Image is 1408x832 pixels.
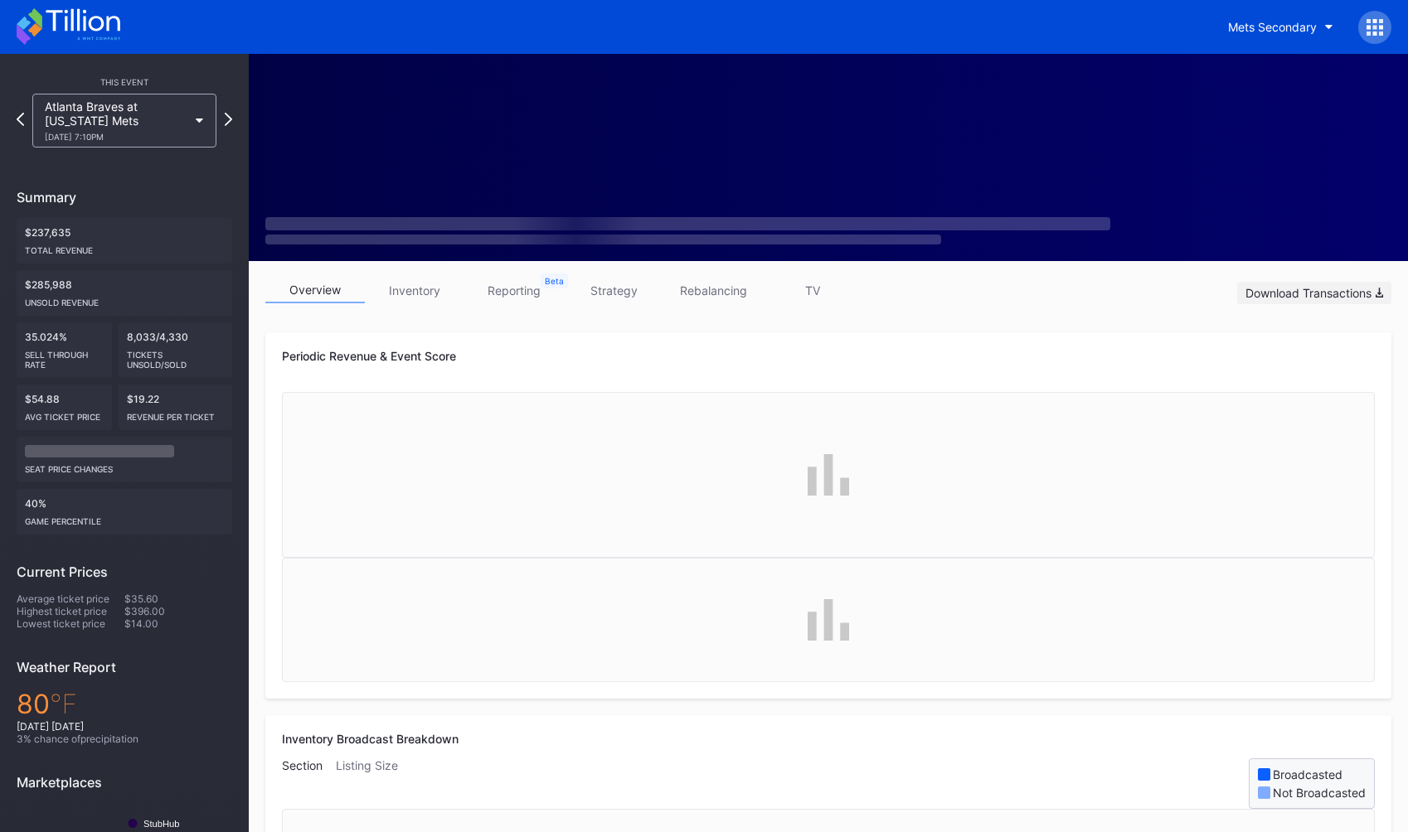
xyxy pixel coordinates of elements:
div: 80 [17,688,232,720]
div: Unsold Revenue [25,291,224,307]
div: Weather Report [17,659,232,675]
div: $285,988 [17,270,232,316]
div: Game percentile [25,510,224,526]
div: Listing Size [336,758,411,809]
div: [DATE] [DATE] [17,720,232,733]
div: Inventory Broadcast Breakdown [282,732,1375,746]
div: 8,033/4,330 [119,322,233,378]
div: $14.00 [124,617,232,630]
div: $396.00 [124,605,232,617]
div: Broadcasted [1273,767,1342,781]
div: This Event [17,77,232,87]
div: 3 % chance of precipitation [17,733,232,745]
button: Download Transactions [1237,282,1391,304]
div: $54.88 [17,385,112,430]
a: reporting [464,278,564,303]
div: Atlanta Braves at [US_STATE] Mets [45,99,187,142]
div: Download Transactions [1245,286,1383,300]
div: Tickets Unsold/Sold [127,343,225,370]
text: StubHub [143,819,180,829]
div: 40% [17,489,232,535]
button: Mets Secondary [1216,12,1346,42]
div: $19.22 [119,385,233,430]
div: Total Revenue [25,239,224,255]
div: $35.60 [124,593,232,605]
a: TV [763,278,862,303]
div: Avg ticket price [25,405,104,422]
div: Average ticket price [17,593,124,605]
span: ℉ [50,688,77,720]
div: Revenue per ticket [127,405,225,422]
a: strategy [564,278,663,303]
div: Summary [17,189,232,206]
div: $237,635 [17,218,232,264]
a: overview [265,278,365,303]
div: 35.024% [17,322,112,378]
div: Mets Secondary [1228,20,1317,34]
div: Sell Through Rate [25,343,104,370]
div: seat price changes [25,457,224,474]
a: inventory [365,278,464,303]
div: Lowest ticket price [17,617,124,630]
div: Not Broadcasted [1273,786,1366,800]
div: Periodic Revenue & Event Score [282,349,1375,363]
div: Current Prices [17,564,232,580]
a: rebalancing [663,278,763,303]
div: Section [282,758,336,809]
div: [DATE] 7:10PM [45,132,187,142]
div: Marketplaces [17,774,232,791]
div: Highest ticket price [17,605,124,617]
